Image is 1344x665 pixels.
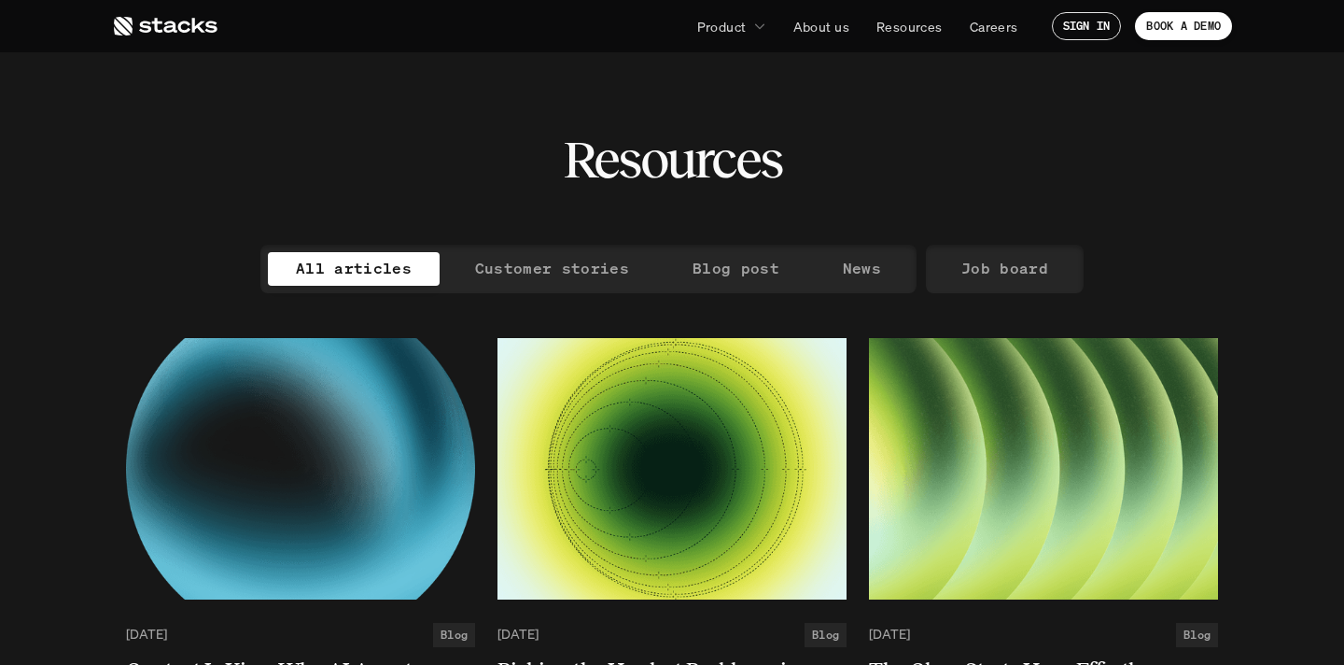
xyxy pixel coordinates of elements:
[869,627,910,643] p: [DATE]
[959,9,1029,43] a: Careers
[497,627,539,643] p: [DATE]
[126,623,475,647] a: [DATE]Blog
[126,627,167,643] p: [DATE]
[441,629,468,642] h2: Blog
[296,255,412,282] p: All articles
[447,252,657,286] a: Customer stories
[812,629,839,642] h2: Blog
[876,17,943,36] p: Resources
[865,9,954,43] a: Resources
[665,252,807,286] a: Blog post
[869,623,1218,647] a: [DATE]Blog
[815,252,909,286] a: News
[933,252,1076,286] a: Job board
[970,17,1018,36] p: Careers
[697,17,747,36] p: Product
[1183,629,1211,642] h2: Blog
[843,255,881,282] p: News
[793,17,849,36] p: About us
[1063,20,1111,33] p: SIGN IN
[961,255,1048,282] p: Job board
[475,255,629,282] p: Customer stories
[1146,20,1221,33] p: BOOK A DEMO
[1052,12,1122,40] a: SIGN IN
[268,252,440,286] a: All articles
[563,131,782,189] h2: Resources
[1135,12,1232,40] a: BOOK A DEMO
[693,255,779,282] p: Blog post
[497,623,847,647] a: [DATE]Blog
[782,9,861,43] a: About us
